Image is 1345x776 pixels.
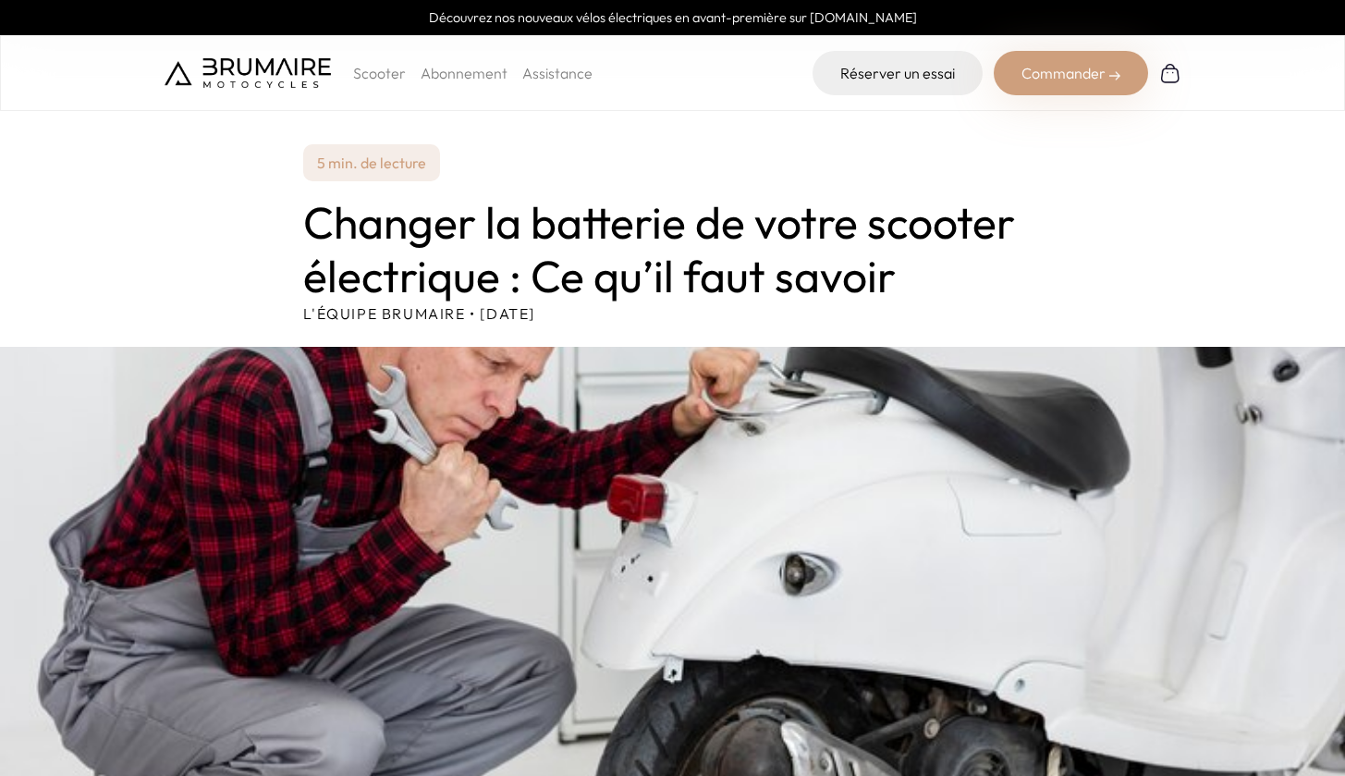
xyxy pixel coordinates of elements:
img: Brumaire Motocycles [165,58,331,88]
img: Panier [1159,62,1181,84]
p: Scooter [353,62,406,84]
a: Assistance [522,64,593,82]
a: Abonnement [421,64,507,82]
p: 5 min. de lecture [303,144,440,181]
div: Commander [994,51,1148,95]
p: L'équipe Brumaire • [DATE] [303,302,1043,325]
a: Réserver un essai [813,51,983,95]
h1: Changer la batterie de votre scooter électrique : Ce qu’il faut savoir [303,196,1043,302]
img: right-arrow-2.png [1109,70,1120,81]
